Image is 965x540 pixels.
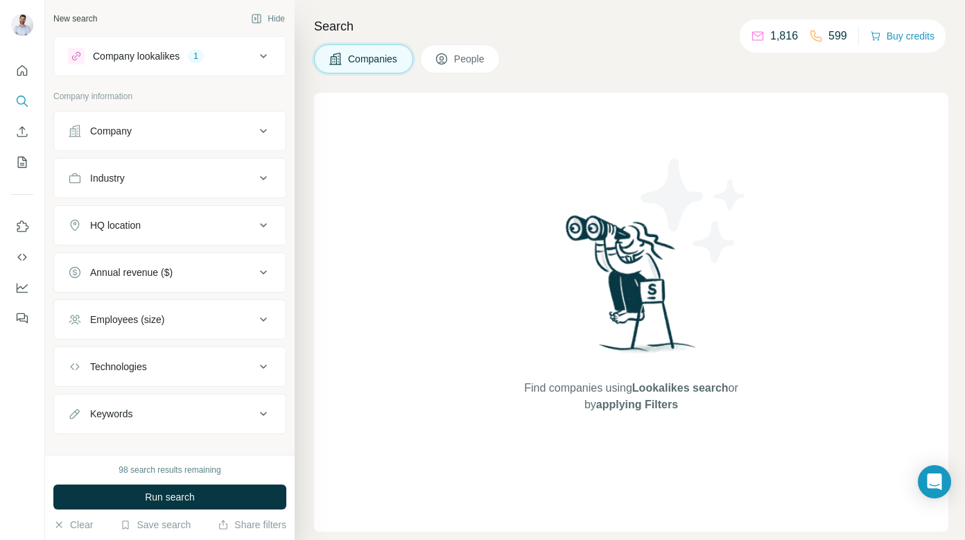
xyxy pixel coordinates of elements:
div: Company [90,124,132,138]
div: Company lookalikes [93,49,180,63]
button: Keywords [54,397,286,430]
button: Dashboard [11,275,33,300]
div: Industry [90,171,125,185]
div: HQ location [90,218,141,232]
span: Find companies using or by [520,380,742,413]
button: Use Surfe API [11,245,33,270]
img: Surfe Illustration - Stars [632,148,756,273]
span: People [454,52,486,66]
span: Lookalikes search [632,382,729,394]
button: Company [54,114,286,148]
button: Run search [53,485,286,509]
button: Share filters [218,518,286,532]
button: Employees (size) [54,303,286,336]
img: Surfe Illustration - Woman searching with binoculars [559,211,704,366]
h4: Search [314,17,948,36]
button: HQ location [54,209,286,242]
div: New search [53,12,97,25]
button: Technologies [54,350,286,383]
div: Annual revenue ($) [90,265,173,279]
button: Search [11,89,33,114]
div: Employees (size) [90,313,164,326]
button: Buy credits [870,26,934,46]
div: 98 search results remaining [119,464,220,476]
button: Company lookalikes1 [54,40,286,73]
span: applying Filters [596,399,678,410]
button: Annual revenue ($) [54,256,286,289]
button: Industry [54,162,286,195]
button: Use Surfe on LinkedIn [11,214,33,239]
button: Save search [120,518,191,532]
button: Feedback [11,306,33,331]
span: Run search [145,490,195,504]
button: Clear [53,518,93,532]
button: Hide [241,8,295,29]
div: Technologies [90,360,147,374]
img: Avatar [11,14,33,36]
button: Enrich CSV [11,119,33,144]
p: 1,816 [770,28,798,44]
div: 1 [188,50,204,62]
span: Companies [348,52,399,66]
div: Open Intercom Messenger [918,465,951,498]
div: Keywords [90,407,132,421]
button: My lists [11,150,33,175]
p: 599 [828,28,847,44]
p: Company information [53,90,286,103]
button: Quick start [11,58,33,83]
